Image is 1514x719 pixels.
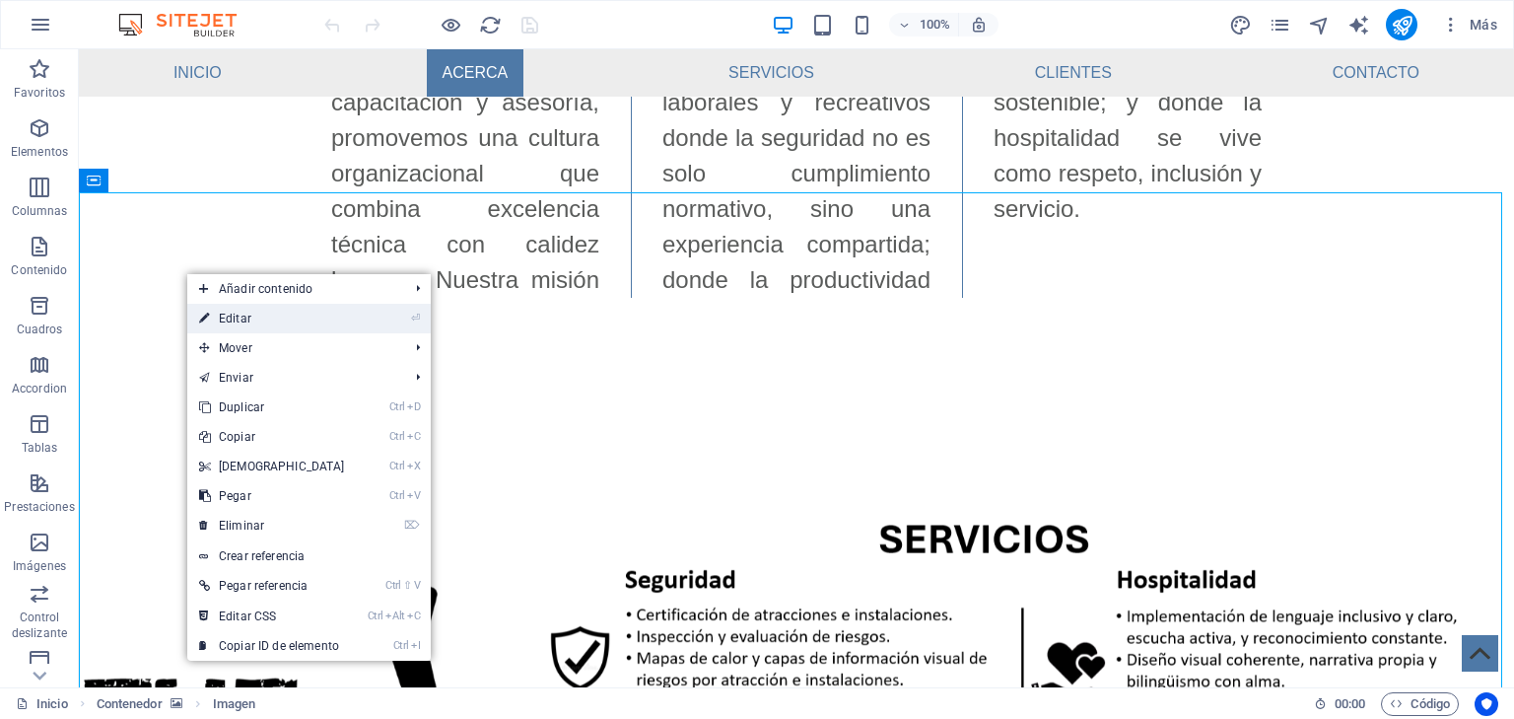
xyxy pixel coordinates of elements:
span: Mover [187,333,401,363]
i: I [411,639,421,652]
h6: Tiempo de la sesión [1314,692,1366,716]
a: CtrlCCopiar [187,422,357,452]
img: Editor Logo [113,13,261,36]
a: Ctrl⇧VPegar referencia [187,571,357,601]
i: ⏎ [411,312,420,324]
button: Usercentrics [1475,692,1498,716]
a: CtrlICopiar ID de elemento [187,631,357,661]
i: Ctrl [368,610,383,622]
i: Volver a cargar página [479,14,502,36]
p: Tablas [22,440,58,456]
i: Este elemento contiene un fondo [171,698,182,709]
i: V [414,579,420,592]
p: Contenido [11,262,67,278]
i: X [407,460,421,472]
p: Imágenes [13,558,66,574]
i: Navegador [1308,14,1331,36]
i: ⇧ [403,579,412,592]
button: navigator [1307,13,1331,36]
button: publish [1386,9,1417,40]
p: Cuadros [17,322,63,337]
p: Accordion [12,381,67,396]
a: ⌦Eliminar [187,511,357,540]
i: V [407,489,421,502]
a: CtrlVPegar [187,481,357,511]
i: Alt [385,610,405,622]
i: AI Writer [1347,14,1370,36]
i: ⌦ [404,519,420,532]
i: D [407,400,421,413]
i: Ctrl [389,400,405,413]
span: Código [1390,692,1450,716]
button: Haz clic para salir del modo de previsualización y seguir editando [439,13,462,36]
span: : [1348,696,1351,711]
span: Haz clic para seleccionar y doble clic para editar [97,692,163,716]
p: Columnas [12,203,68,219]
a: CtrlDDuplicar [187,393,357,422]
a: Haz clic para cancelar la selección y doble clic para abrir páginas [16,692,68,716]
span: 00 00 [1335,692,1365,716]
i: Ctrl [393,639,409,652]
i: Ctrl [389,460,405,472]
i: Ctrl [389,489,405,502]
a: CtrlX[DEMOGRAPHIC_DATA] [187,452,357,481]
i: C [407,610,421,622]
i: Ctrl [389,430,405,443]
i: Diseño (Ctrl+Alt+Y) [1229,14,1252,36]
a: ⏎Editar [187,304,357,333]
button: reload [478,13,502,36]
p: Favoritos [14,85,65,101]
span: Más [1441,15,1497,35]
h6: 100% [919,13,950,36]
i: Ctrl [385,579,401,592]
a: CtrlAltCEditar CSS [187,602,357,631]
button: text_generator [1346,13,1370,36]
span: Añadir contenido [187,274,401,304]
button: pages [1268,13,1291,36]
p: Elementos [11,144,68,160]
i: Páginas (Ctrl+Alt+S) [1269,14,1291,36]
button: Código [1381,692,1459,716]
button: 100% [889,13,959,36]
span: Haz clic para seleccionar y doble clic para editar [213,692,256,716]
button: design [1228,13,1252,36]
i: C [407,430,421,443]
p: Prestaciones [4,499,74,515]
i: Al redimensionar, ajustar el nivel de zoom automáticamente para ajustarse al dispositivo elegido. [970,16,988,34]
a: Enviar [187,363,401,393]
a: Crear referencia [187,541,431,571]
button: Más [1433,9,1505,40]
nav: breadcrumb [97,692,256,716]
i: Publicar [1391,14,1413,36]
